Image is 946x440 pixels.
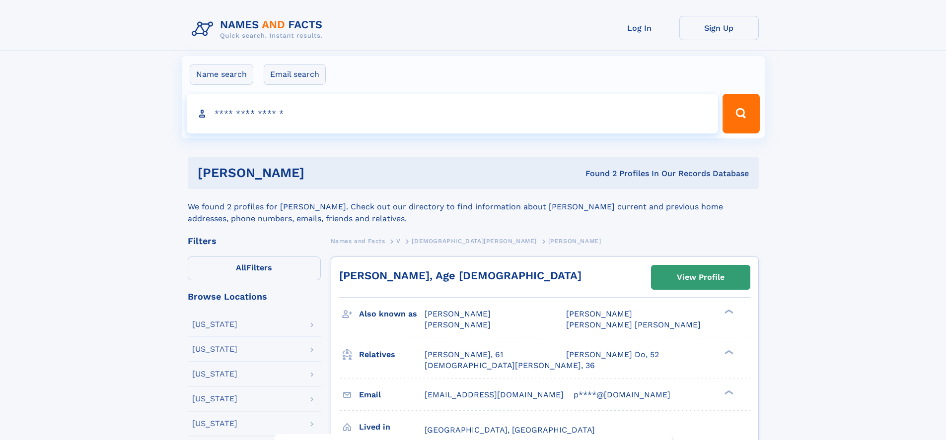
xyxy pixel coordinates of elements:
[722,389,734,395] div: ❯
[445,168,749,179] div: Found 2 Profiles In Our Records Database
[723,94,759,133] button: Search Button
[188,237,321,246] div: Filters
[677,266,725,289] div: View Profile
[190,64,253,85] label: Name search
[425,390,564,399] span: [EMAIL_ADDRESS][DOMAIN_NAME]
[412,238,537,245] span: [DEMOGRAPHIC_DATA][PERSON_NAME]
[359,306,425,322] h3: Also known as
[359,346,425,363] h3: Relatives
[188,292,321,301] div: Browse Locations
[396,235,401,247] a: V
[679,16,759,40] a: Sign Up
[192,395,237,403] div: [US_STATE]
[187,94,719,133] input: search input
[198,167,445,179] h1: [PERSON_NAME]
[600,16,679,40] a: Log In
[339,269,582,282] a: [PERSON_NAME], Age [DEMOGRAPHIC_DATA]
[425,349,503,360] a: [PERSON_NAME], 61
[566,320,701,329] span: [PERSON_NAME] [PERSON_NAME]
[722,309,734,315] div: ❯
[236,263,246,272] span: All
[192,320,237,328] div: [US_STATE]
[396,238,401,245] span: V
[359,419,425,436] h3: Lived in
[192,345,237,353] div: [US_STATE]
[566,349,659,360] a: [PERSON_NAME] Do, 52
[331,235,385,247] a: Names and Facts
[425,425,595,435] span: [GEOGRAPHIC_DATA], [GEOGRAPHIC_DATA]
[548,238,601,245] span: [PERSON_NAME]
[652,265,750,289] a: View Profile
[264,64,326,85] label: Email search
[425,320,491,329] span: [PERSON_NAME]
[192,370,237,378] div: [US_STATE]
[192,420,237,428] div: [US_STATE]
[412,235,537,247] a: [DEMOGRAPHIC_DATA][PERSON_NAME]
[188,256,321,280] label: Filters
[188,16,331,43] img: Logo Names and Facts
[425,309,491,318] span: [PERSON_NAME]
[188,189,759,225] div: We found 2 profiles for [PERSON_NAME]. Check out our directory to find information about [PERSON_...
[722,349,734,355] div: ❯
[566,309,632,318] span: [PERSON_NAME]
[425,360,595,371] a: [DEMOGRAPHIC_DATA][PERSON_NAME], 36
[359,386,425,403] h3: Email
